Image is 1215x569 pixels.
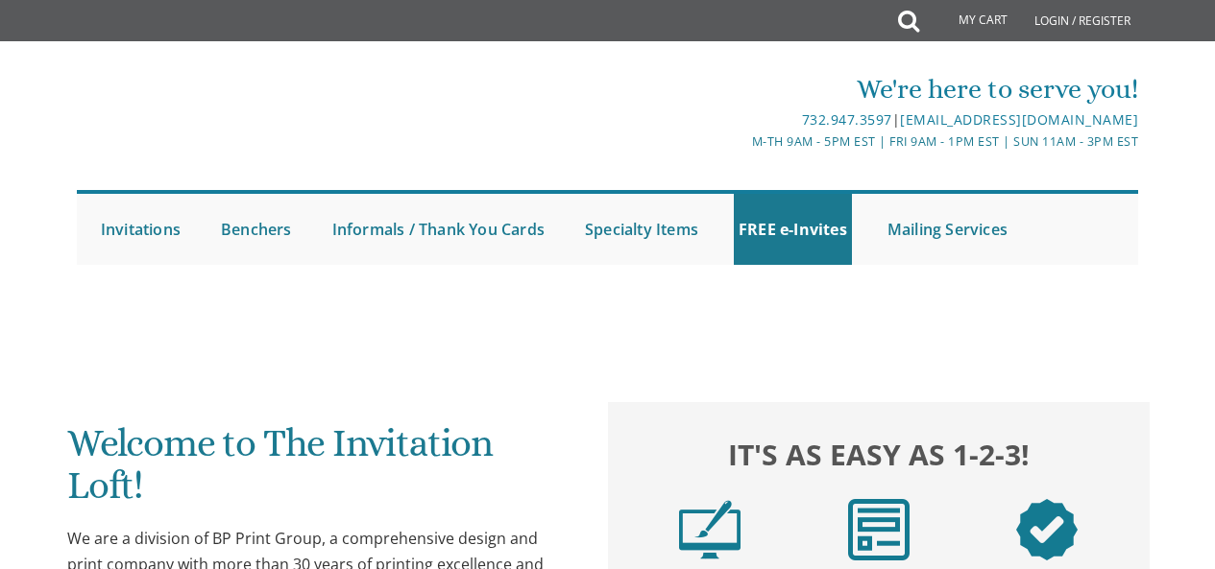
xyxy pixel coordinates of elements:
a: Informals / Thank You Cards [328,194,549,265]
div: | [431,108,1138,131]
a: [EMAIL_ADDRESS][DOMAIN_NAME] [900,110,1138,129]
div: We're here to serve you! [431,70,1138,108]
a: FREE e-Invites [734,194,852,265]
h1: Welcome to The Invitation Loft! [67,422,573,521]
h2: It's as easy as 1-2-3! [625,433,1131,475]
a: Benchers [216,194,297,265]
a: Specialty Items [580,194,703,265]
img: step3.png [1016,499,1078,560]
a: My Cart [917,2,1021,40]
div: M-Th 9am - 5pm EST | Fri 9am - 1pm EST | Sun 11am - 3pm EST [431,131,1138,152]
img: step1.png [679,499,741,560]
a: Invitations [96,194,185,265]
a: Mailing Services [883,194,1012,265]
a: 732.947.3597 [802,110,892,129]
img: step2.png [848,499,910,560]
